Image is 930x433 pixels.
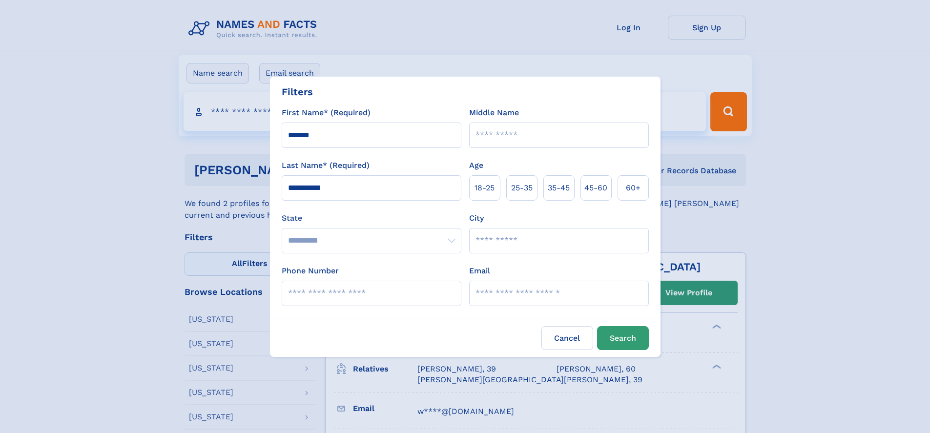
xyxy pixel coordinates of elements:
span: 60+ [626,182,641,194]
span: 18‑25 [475,182,495,194]
span: 45‑60 [584,182,607,194]
button: Search [597,326,649,350]
label: Cancel [541,326,593,350]
label: Phone Number [282,265,339,277]
label: Email [469,265,490,277]
div: Filters [282,84,313,99]
label: First Name* (Required) [282,107,371,119]
label: State [282,212,461,224]
span: 25‑35 [511,182,533,194]
label: City [469,212,484,224]
label: Last Name* (Required) [282,160,370,171]
label: Age [469,160,483,171]
label: Middle Name [469,107,519,119]
span: 35‑45 [548,182,570,194]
